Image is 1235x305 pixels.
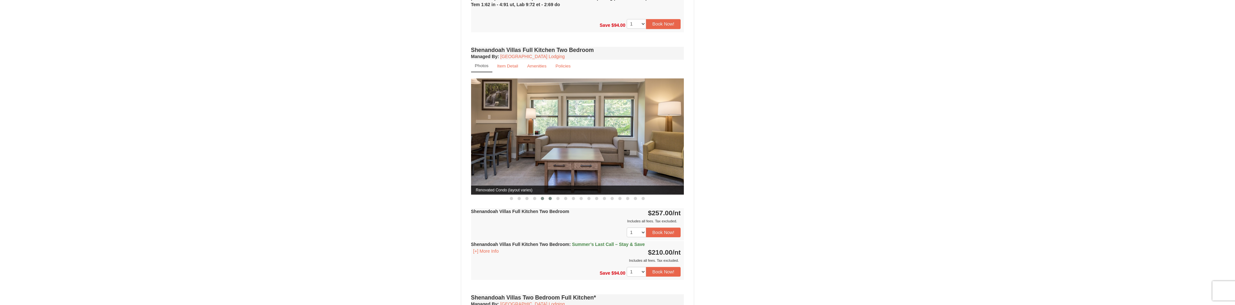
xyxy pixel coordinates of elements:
[475,63,489,68] small: Photos
[551,60,575,72] a: Policies
[471,78,684,195] img: Renovated Condo (layout varies)
[612,270,625,276] span: $94.00
[493,60,522,72] a: Item Detail
[471,209,569,214] strong: Shenandoah Villas Full Kitchen Two Bedroom
[523,60,551,72] a: Amenities
[471,47,684,53] h4: Shenandoah Villas Full Kitchen Two Bedroom
[612,23,625,28] span: $94.00
[648,249,673,256] span: $210.00
[555,64,571,68] small: Policies
[500,54,565,59] a: [GEOGRAPHIC_DATA] Lodging
[471,242,645,247] strong: Shenandoah Villas Full Kitchen Two Bedroom
[471,294,684,301] h4: Shenandoah Villas Two Bedroom Full Kitchen*
[471,218,681,224] div: Includes all fees. Tax excluded.
[673,209,681,217] span: /nt
[572,242,645,247] span: Summer’s Last Call – Stay & Save
[646,228,681,237] button: Book Now!
[600,23,610,28] span: Save
[569,242,571,247] span: :
[471,248,501,255] button: [+] More Info
[646,19,681,29] button: Book Now!
[646,267,681,277] button: Book Now!
[471,257,681,264] div: Includes all fees. Tax excluded.
[497,64,518,68] small: Item Detail
[471,60,492,72] a: Photos
[600,270,610,276] span: Save
[527,64,547,68] small: Amenities
[471,54,499,59] strong: :
[673,249,681,256] span: /nt
[471,54,498,59] span: Managed By
[648,209,681,217] strong: $257.00
[471,186,684,195] span: Renovated Condo (layout varies)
